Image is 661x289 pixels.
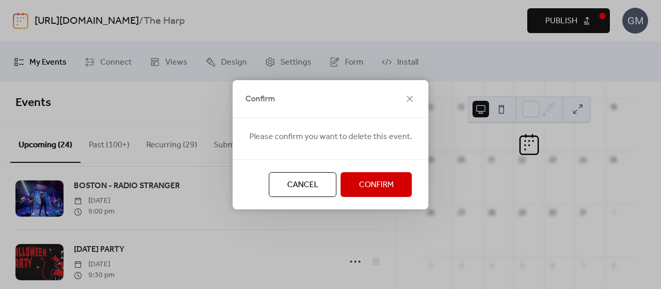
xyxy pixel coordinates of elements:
span: Cancel [287,179,319,191]
button: Confirm [341,172,412,197]
span: Please confirm you want to delete this event. [249,131,412,143]
button: Cancel [269,172,337,197]
span: Confirm [245,93,275,105]
span: Confirm [359,179,394,191]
